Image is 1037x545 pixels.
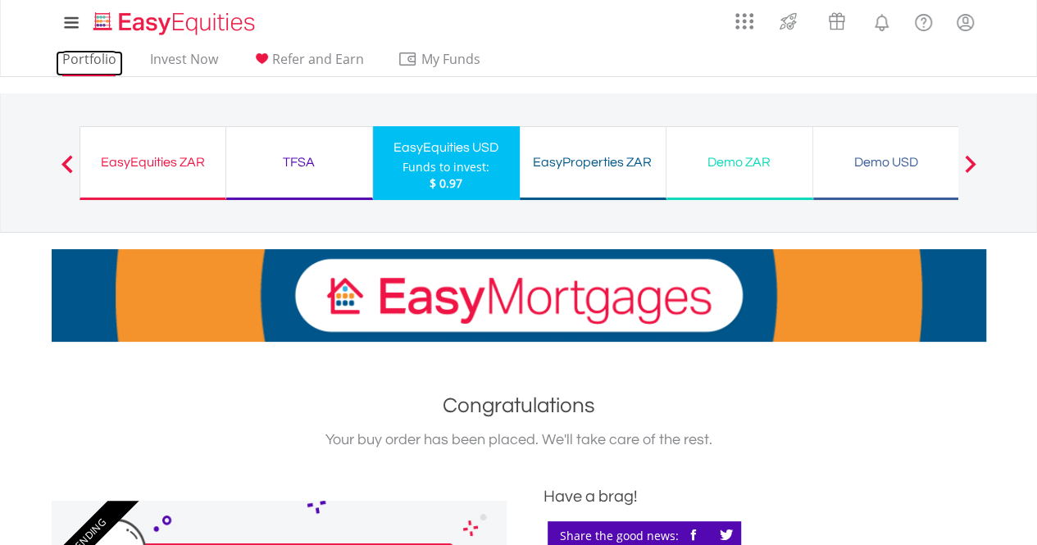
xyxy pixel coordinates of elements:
div: EasyEquities ZAR [90,151,216,174]
span: Refer and Earn [272,50,364,68]
span: My Funds [398,48,505,70]
a: FAQ's and Support [903,4,944,37]
a: My Profile [944,4,986,40]
img: grid-menu-icon.svg [735,12,753,30]
div: TFSA [236,151,362,174]
div: EasyEquities USD [383,136,510,159]
div: Funds to invest: [403,159,489,175]
button: Next [953,163,986,179]
div: EasyProperties ZAR [530,151,656,174]
div: Demo ZAR [676,151,803,174]
div: Have a brag! [544,484,986,509]
a: Portfolio [56,51,123,76]
div: Your buy order has been placed. We'll take care of the rest. [52,429,986,452]
span: $ 0.97 [430,175,462,191]
h1: Congratulations [52,391,986,420]
div: Demo USD [823,151,949,174]
a: Refer and Earn [245,51,371,76]
img: vouchers-v2.svg [823,8,850,34]
img: EasyMortage Promotion Banner [52,249,986,342]
a: Home page [87,4,262,37]
a: Notifications [861,4,903,37]
img: thrive-v2.svg [775,8,802,34]
img: EasyEquities_Logo.png [90,10,262,37]
a: Invest Now [143,51,225,76]
button: Previous [51,163,84,179]
a: AppsGrid [725,4,764,30]
a: Vouchers [812,4,861,34]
